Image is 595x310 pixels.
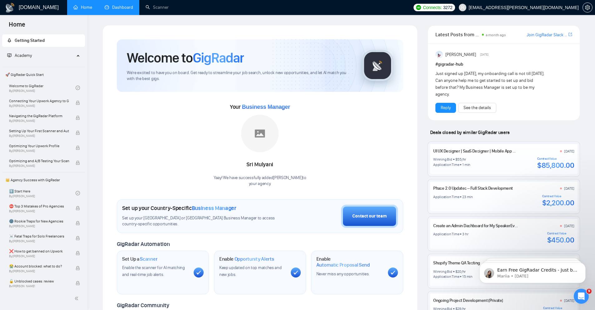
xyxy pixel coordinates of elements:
[7,53,12,57] span: fund-projection-screen
[423,4,442,11] span: Connects:
[433,298,503,303] a: Ongoing Project Development (Private)
[76,206,80,210] span: lock
[9,134,69,138] span: By [PERSON_NAME]
[15,53,32,58] span: Academy
[117,241,170,247] span: GigRadar Automation
[457,157,462,162] div: 55
[362,50,393,81] img: gigradar-logo.png
[462,162,470,167] div: 1 min
[445,51,476,58] span: [PERSON_NAME]
[9,128,69,134] span: Setting Up Your First Scanner and Auto-Bidder
[3,174,84,186] span: 👑 Agency Success with GigRadar
[9,164,69,168] span: By [PERSON_NAME]
[433,162,459,167] div: Application Time
[76,131,80,135] span: lock
[105,5,133,10] a: dashboardDashboard
[455,269,458,274] div: $
[462,274,473,279] div: 15 min
[9,233,69,239] span: ☠️ Fatal Traps for Solo Freelancers
[9,104,69,108] span: By [PERSON_NAME]
[433,148,525,154] a: UI UX Designer | SaaS Designer | Mobile App Design
[537,161,574,170] div: $85,800.00
[435,103,456,113] button: Reply
[433,274,459,279] div: Application Time
[428,127,512,138] span: Deals closed by similar GigRadar users
[441,104,451,111] a: Reply
[122,256,157,262] h1: Set Up a
[15,38,45,43] span: Getting Started
[9,113,69,119] span: Navigating the GigRadar Platform
[76,86,80,90] span: check-circle
[433,269,452,274] div: Winning Bid
[73,5,92,10] a: homeHome
[461,269,466,274] div: /hr
[219,256,274,262] h1: Enable
[235,256,274,262] span: Opportunity Alerts
[9,284,69,288] span: By [PERSON_NAME]
[457,269,461,274] div: 20
[316,256,383,268] h1: Enable
[435,61,572,68] h1: # gigradar-hub
[433,186,513,191] a: Phase 2.0 Updates – Full Stack Development
[9,209,69,213] span: By [PERSON_NAME]
[583,5,592,10] span: setting
[542,194,574,198] div: Contract Value
[76,116,80,120] span: lock
[568,32,572,37] a: export
[455,157,458,162] div: $
[352,213,387,220] div: Contact our team
[9,81,76,95] a: Welcome to GigRadarBy[PERSON_NAME]
[341,205,398,228] button: Contact our team
[9,263,69,269] span: 😭 Account blocked: what to do?
[462,157,466,162] div: /hr
[214,181,306,187] p: your agency .
[480,52,488,57] span: [DATE]
[547,232,574,235] div: Contract Value
[564,149,574,154] div: [DATE]
[127,49,244,66] h1: Welcome to
[574,289,589,304] iframe: Intercom live chat
[587,289,592,294] span: 9
[583,5,593,10] a: setting
[435,51,443,58] img: Anisuzzaman Khan
[242,104,290,110] span: Business Manager
[219,265,282,277] span: Keep updated on top matches and new jobs.
[230,103,290,110] span: Your
[76,266,80,270] span: lock
[435,31,480,38] span: Latest Posts from the GigRadar Community
[542,198,574,207] div: $2,200.00
[433,260,480,266] a: Shopify Theme QA Testing
[9,224,69,228] span: By [PERSON_NAME]
[214,175,306,187] div: Yaay! We have successfully added [PERSON_NAME] to
[76,281,80,285] span: lock
[527,32,567,38] a: Join GigRadar Slack Community
[214,159,306,170] div: Sri Mulyani
[462,232,468,237] div: 3 hr
[9,269,69,273] span: By [PERSON_NAME]
[433,223,553,228] a: Create an Admin Dashboard for My SpeakerEvent Finder™ Software
[583,2,593,12] button: setting
[433,157,452,162] div: Winning Bid
[464,104,491,111] a: See the details
[3,68,84,81] span: 🚀 GigRadar Quick Start
[564,223,574,228] div: [DATE]
[9,119,69,123] span: By [PERSON_NAME]
[462,194,473,199] div: 23 min
[9,254,69,258] span: By [PERSON_NAME]
[122,205,236,212] h1: Set up your Country-Specific
[537,157,574,161] div: Contract Value
[76,236,80,240] span: lock
[76,251,80,255] span: lock
[127,70,352,82] span: We're excited to have you on board. Get ready to streamline your job search, unlock new opportuni...
[435,70,545,98] div: Just signed up [DATE], my onboarding call is not till [DATE]. Can anyone help me to get started t...
[122,215,288,227] span: Set up your [GEOGRAPHIC_DATA] or [GEOGRAPHIC_DATA] Business Manager to access country-specific op...
[416,5,421,10] img: upwork-logo.png
[9,149,69,153] span: By [PERSON_NAME]
[547,235,574,245] div: $450.00
[193,49,244,66] span: GigRadar
[9,239,69,243] span: By [PERSON_NAME]
[9,203,69,209] span: ⛔ Top 3 Mistakes of Pro Agencies
[9,98,69,104] span: Connecting Your Upwork Agency to GigRadar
